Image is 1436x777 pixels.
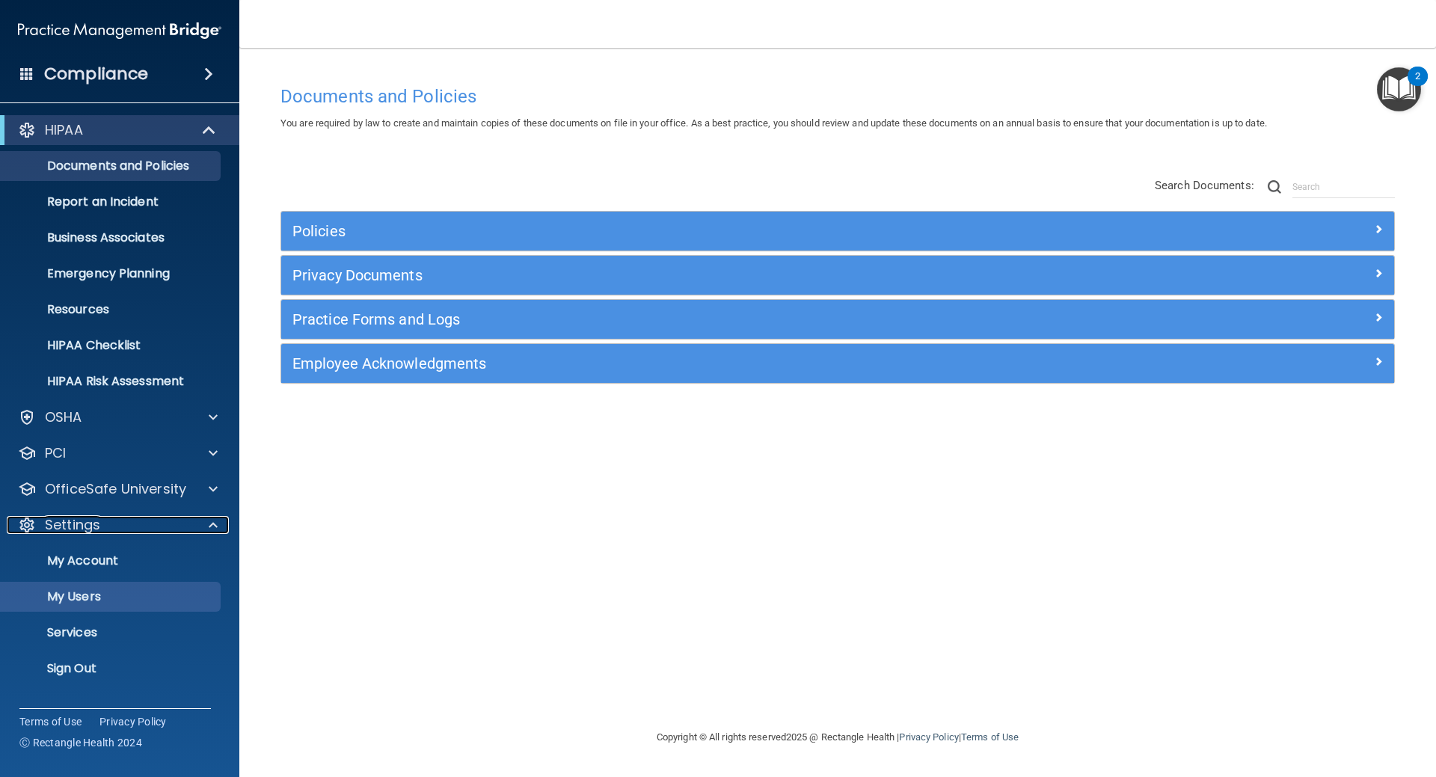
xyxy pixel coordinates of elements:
[1177,671,1418,731] iframe: Drift Widget Chat Controller
[292,223,1105,239] h5: Policies
[292,355,1105,372] h5: Employee Acknowledgments
[99,714,167,729] a: Privacy Policy
[18,444,218,462] a: PCI
[10,230,214,245] p: Business Associates
[292,219,1383,243] a: Policies
[10,194,214,209] p: Report an Incident
[10,661,214,676] p: Sign Out
[18,16,221,46] img: PMB logo
[899,731,958,743] a: Privacy Policy
[10,553,214,568] p: My Account
[18,480,218,498] a: OfficeSafe University
[45,516,100,534] p: Settings
[10,589,214,604] p: My Users
[10,302,214,317] p: Resources
[1155,179,1254,192] span: Search Documents:
[1292,176,1395,198] input: Search
[1415,76,1420,96] div: 2
[44,64,148,85] h4: Compliance
[292,263,1383,287] a: Privacy Documents
[45,444,66,462] p: PCI
[292,267,1105,283] h5: Privacy Documents
[961,731,1019,743] a: Terms of Use
[45,121,83,139] p: HIPAA
[10,266,214,281] p: Emergency Planning
[45,480,186,498] p: OfficeSafe University
[10,159,214,173] p: Documents and Policies
[565,713,1111,761] div: Copyright © All rights reserved 2025 @ Rectangle Health | |
[292,307,1383,331] a: Practice Forms and Logs
[280,87,1395,106] h4: Documents and Policies
[292,311,1105,328] h5: Practice Forms and Logs
[45,408,82,426] p: OSHA
[18,408,218,426] a: OSHA
[18,516,218,534] a: Settings
[19,714,82,729] a: Terms of Use
[1268,180,1281,194] img: ic-search.3b580494.png
[10,625,214,640] p: Services
[10,338,214,353] p: HIPAA Checklist
[10,374,214,389] p: HIPAA Risk Assessment
[18,121,217,139] a: HIPAA
[280,117,1267,129] span: You are required by law to create and maintain copies of these documents on file in your office. ...
[19,735,142,750] span: Ⓒ Rectangle Health 2024
[292,351,1383,375] a: Employee Acknowledgments
[1377,67,1421,111] button: Open Resource Center, 2 new notifications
